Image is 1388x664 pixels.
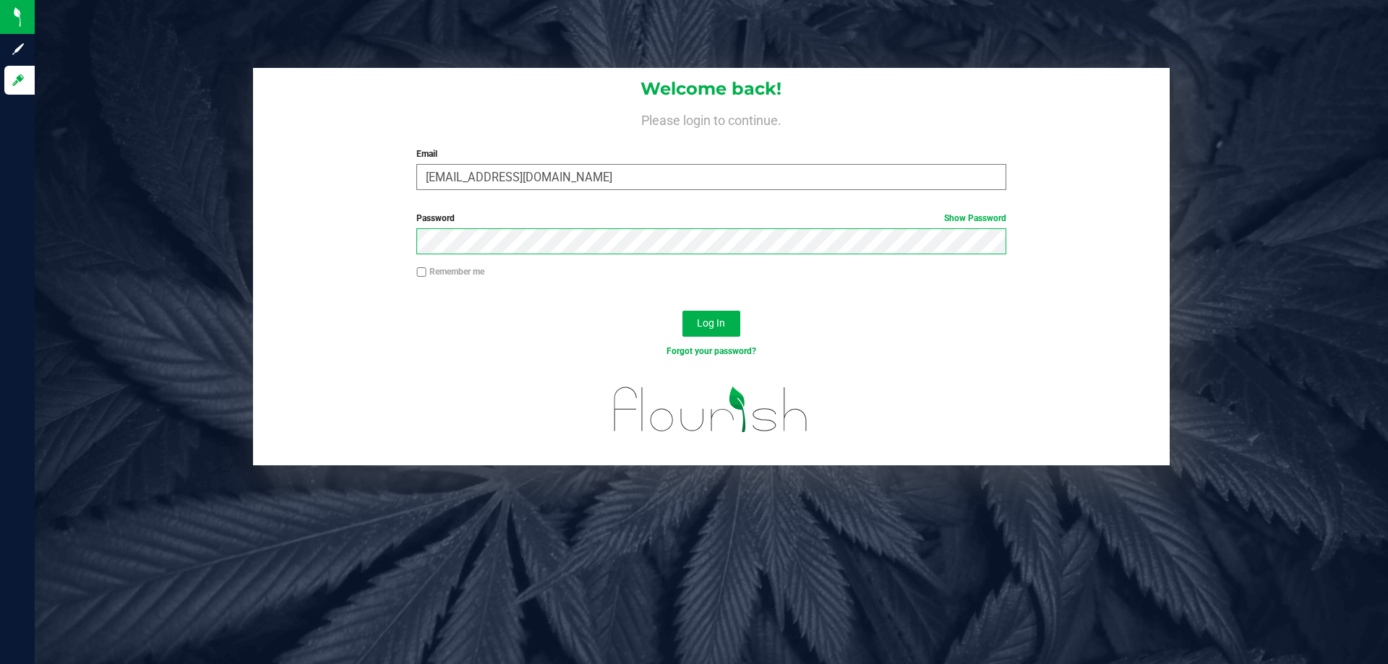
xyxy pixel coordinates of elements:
[416,213,455,223] span: Password
[416,147,1006,160] label: Email
[416,265,484,278] label: Remember me
[944,213,1006,223] a: Show Password
[697,317,725,329] span: Log In
[667,346,756,356] a: Forgot your password?
[253,110,1170,127] h4: Please login to continue.
[416,267,427,277] input: Remember me
[682,311,740,337] button: Log In
[596,373,826,447] img: flourish_logo.svg
[11,42,25,56] inline-svg: Sign up
[253,79,1170,98] h1: Welcome back!
[11,73,25,87] inline-svg: Log in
